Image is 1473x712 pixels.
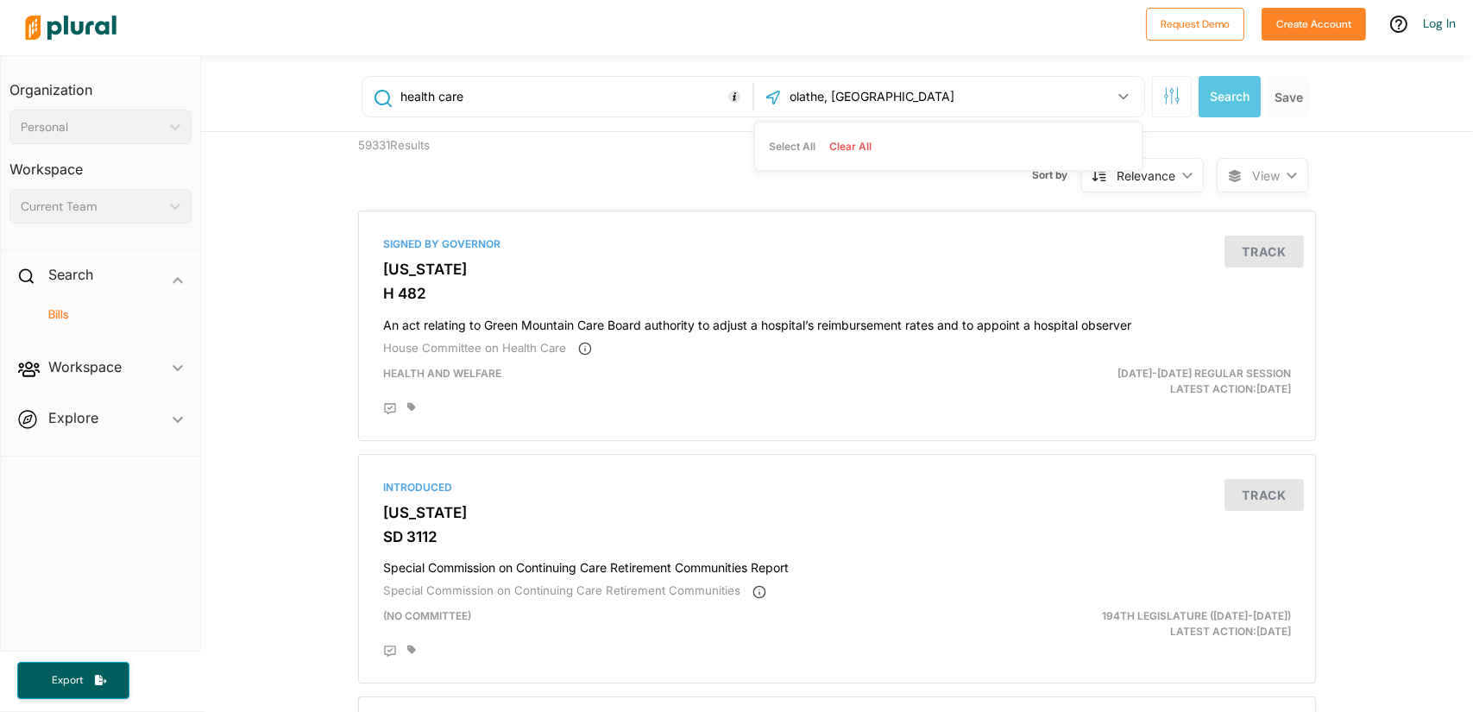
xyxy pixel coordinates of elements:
input: Legislature [788,80,973,113]
a: Create Account [1262,14,1366,32]
h3: Organization [9,65,192,103]
button: Save [1268,76,1310,117]
span: Search Filters [1163,87,1180,102]
h3: SD 3112 [383,528,1291,545]
h4: An act relating to Green Mountain Care Board authority to adjust a hospital’s reimbursement rates... [383,310,1291,333]
div: Latest Action: [DATE] [993,366,1305,397]
button: Request Demo [1146,8,1244,41]
button: Create Account [1262,8,1366,41]
div: Add tags [407,645,416,655]
a: Bills [27,306,183,323]
h2: Search [48,265,93,284]
button: Track [1224,479,1304,511]
span: Export [40,673,95,688]
span: Special Commission on Continuing Care Retirement Communities [383,583,740,597]
div: Latest Action: [DATE] [993,608,1305,640]
div: Introduced [383,480,1291,495]
div: 59331 Results [345,132,591,198]
span: House Committee on Health Care [383,341,566,355]
div: Add Position Statement [383,402,397,416]
button: Select All [762,134,822,160]
a: Request Demo [1146,14,1244,32]
span: View [1252,167,1280,185]
span: Sort by [1032,167,1081,183]
div: Add Position Statement [383,645,397,658]
input: Enter keywords, bill # or legislator name [399,80,748,113]
button: Search [1199,76,1261,117]
h4: Special Commission on Continuing Care Retirement Communities Report [383,552,1291,576]
h3: H 482 [383,285,1291,302]
span: [DATE]-[DATE] Regular Session [1117,367,1291,380]
span: 194th Legislature ([DATE]-[DATE]) [1102,609,1291,622]
button: Export [17,662,129,699]
h3: Workspace [9,144,192,182]
h3: [US_STATE] [383,504,1291,521]
div: Tooltip anchor [727,89,742,104]
div: Signed by Governor [383,236,1291,252]
span: Health and Welfare [383,367,501,380]
div: (no committee) [370,608,992,640]
div: Relevance [1117,167,1175,185]
button: Clear All [822,134,878,160]
div: Add tags [407,402,416,413]
a: Log In [1423,16,1456,31]
h3: [US_STATE] [383,261,1291,278]
div: Current Team [21,198,163,216]
button: Track [1224,236,1304,268]
div: Personal [21,118,163,136]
